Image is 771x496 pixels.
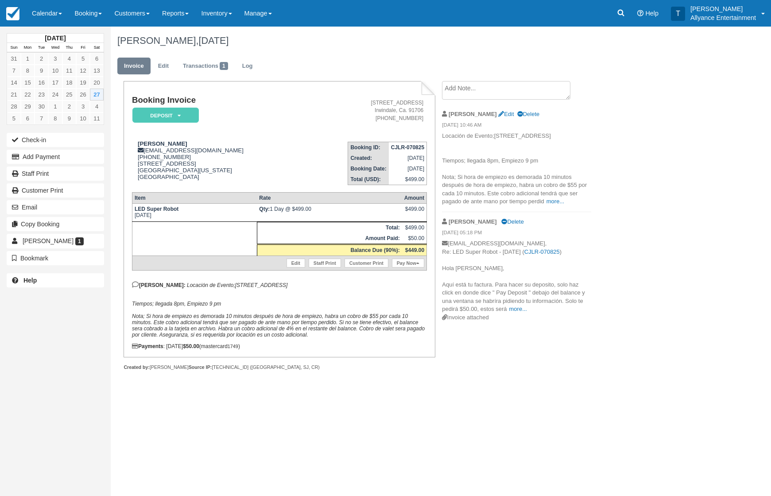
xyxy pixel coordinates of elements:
th: Sun [7,43,21,53]
th: Total (USD): [348,174,389,185]
a: Customer Print [345,259,388,267]
div: [PERSON_NAME] [TECHNICAL_ID] ([GEOGRAPHIC_DATA], SJ, CR) [124,364,435,371]
strong: $50.00 [183,343,199,349]
strong: $449.00 [405,247,424,253]
i: Help [637,10,643,16]
strong: Payments [132,343,163,349]
th: Rate [257,192,402,203]
a: Customer Print [7,183,104,198]
p: Allyance Entertainment [690,13,756,22]
button: Email [7,200,104,214]
a: 27 [90,89,104,101]
strong: [PERSON_NAME] [138,140,187,147]
button: Copy Booking [7,217,104,231]
a: 8 [21,65,35,77]
th: Created: [348,153,389,163]
a: Deposit [132,107,196,124]
a: 2 [62,101,76,112]
a: CJLR-070825 [524,248,560,255]
span: 1 [220,62,228,70]
strong: [PERSON_NAME] [449,111,497,117]
a: 30 [35,101,48,112]
div: : [DATE] (mastercard ) [132,343,427,349]
span: 1 [75,237,84,245]
td: [DATE] [389,153,427,163]
a: 3 [48,53,62,65]
a: 25 [62,89,76,101]
p: Locación de Evento;[STREET_ADDRESS] Tiempos; llegada 8pm, Empiezo 9 pm Nota; Si hora de empiezo e... [442,132,591,206]
th: Total: [257,222,402,233]
a: Edit [151,58,175,75]
button: Add Payment [7,150,104,164]
th: Balance Due (90%): [257,244,402,256]
a: 7 [7,65,21,77]
strong: Source IP: [189,364,212,370]
address: [STREET_ADDRESS] Irwindale, Ca. 91706 [PHONE_NUMBER] [308,99,423,122]
a: 11 [90,112,104,124]
a: 21 [7,89,21,101]
th: Sat [90,43,104,53]
a: Delete [501,218,523,225]
a: 10 [48,65,62,77]
a: 22 [21,89,35,101]
div: T [671,7,685,21]
a: 28 [7,101,21,112]
a: Help [7,273,104,287]
th: Mon [21,43,35,53]
a: 1 [21,53,35,65]
th: Booking Date: [348,163,389,174]
a: more... [509,306,527,312]
a: 9 [35,65,48,77]
a: 17 [48,77,62,89]
td: [DATE] [389,163,427,174]
a: 6 [90,53,104,65]
p: [EMAIL_ADDRESS][DOMAIN_NAME], Re: LED Super Robot - [DATE] ( ) Hola [PERSON_NAME], Aquí está tu f... [442,240,591,314]
div: Invoice attached [442,314,591,322]
a: 12 [76,65,90,77]
em: Deposit [132,108,199,123]
a: 8 [48,112,62,124]
span: [DATE] [198,35,229,46]
a: 16 [35,77,48,89]
button: Bookmark [7,251,104,265]
th: Wed [48,43,62,53]
a: Staff Print [309,259,341,267]
a: 4 [90,101,104,112]
a: 3 [76,101,90,112]
th: Thu [62,43,76,53]
td: [DATE] [132,203,257,221]
th: Amount Paid: [257,233,402,244]
a: 18 [62,77,76,89]
a: Log [236,58,260,75]
p: [PERSON_NAME] [690,4,756,13]
td: $499.00 [389,174,427,185]
a: Invoice [117,58,151,75]
span: [PERSON_NAME] [23,237,74,244]
a: 2 [35,53,48,65]
a: 9 [62,112,76,124]
a: [PERSON_NAME] 1 [7,234,104,248]
a: 10 [76,112,90,124]
td: $499.00 [402,222,427,233]
a: 20 [90,77,104,89]
a: 11 [62,65,76,77]
a: 19 [76,77,90,89]
a: 5 [7,112,21,124]
strong: CJLR-070825 [391,144,424,151]
div: [EMAIL_ADDRESS][DOMAIN_NAME] [PHONE_NUMBER] [STREET_ADDRESS] [GEOGRAPHIC_DATA][US_STATE] [GEOGRAP... [132,140,305,180]
a: 5 [76,53,90,65]
a: 6 [21,112,35,124]
a: 23 [35,89,48,101]
strong: [PERSON_NAME]: [132,282,186,288]
td: 1 Day @ $499.00 [257,203,402,221]
a: 13 [90,65,104,77]
a: Edit [498,111,514,117]
a: Pay Now [392,259,424,267]
strong: LED Super Robot [135,206,178,212]
th: Booking ID: [348,142,389,153]
img: checkfront-main-nav-mini-logo.png [6,7,19,20]
b: Help [23,277,37,284]
h1: [PERSON_NAME], [117,35,682,46]
strong: [DATE] [45,35,66,42]
strong: Created by: [124,364,150,370]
